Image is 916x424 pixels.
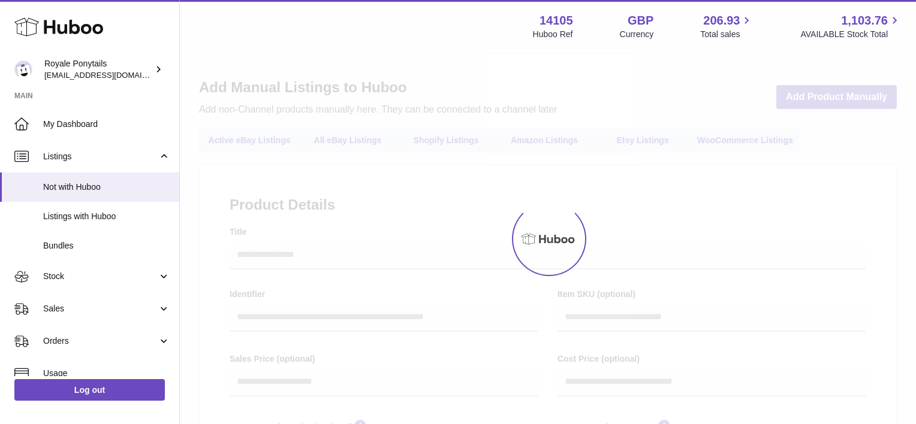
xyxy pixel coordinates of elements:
[533,29,573,40] div: Huboo Ref
[800,13,902,40] a: 1,103.76 AVAILABLE Stock Total
[14,60,32,78] img: qphill92@gmail.com
[700,13,754,40] a: 206.93 Total sales
[841,13,888,29] span: 1,103.76
[43,368,170,379] span: Usage
[620,29,654,40] div: Currency
[44,58,152,81] div: Royale Ponytails
[43,181,170,193] span: Not with Huboo
[703,13,740,29] span: 206.93
[43,303,158,314] span: Sales
[540,13,573,29] strong: 14105
[43,211,170,222] span: Listings with Huboo
[43,335,158,347] span: Orders
[628,13,653,29] strong: GBP
[700,29,754,40] span: Total sales
[44,70,176,80] span: [EMAIL_ADDRESS][DOMAIN_NAME]
[800,29,902,40] span: AVAILABLE Stock Total
[43,119,170,130] span: My Dashboard
[43,271,158,282] span: Stock
[43,240,170,252] span: Bundles
[43,151,158,162] span: Listings
[14,379,165,401] a: Log out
